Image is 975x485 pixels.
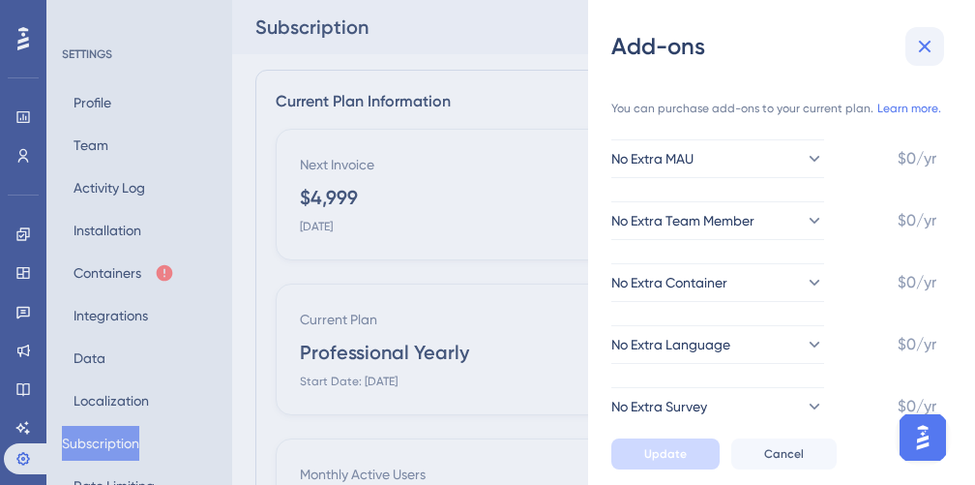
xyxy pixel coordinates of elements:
[644,446,687,462] span: Update
[611,139,824,178] button: No Extra MAU
[764,446,804,462] span: Cancel
[894,409,952,467] iframe: UserGuiding AI Assistant Launcher
[611,325,824,364] button: No Extra Language
[611,387,824,426] button: No Extra Survey
[877,101,941,116] a: Learn more.
[611,439,720,470] button: Update
[611,31,952,62] div: Add-ons
[731,439,837,470] button: Cancel
[611,271,727,294] span: No Extra Container
[611,101,873,116] span: You can purchase add-ons to your current plan.
[898,271,936,294] span: $0/yr
[611,263,824,302] button: No Extra Container
[611,201,824,240] button: No Extra Team Member
[611,395,707,418] span: No Extra Survey
[898,209,936,232] span: $0/yr
[898,395,936,418] span: $0/yr
[611,209,754,232] span: No Extra Team Member
[611,333,730,356] span: No Extra Language
[898,333,936,356] span: $0/yr
[898,147,936,170] span: $0/yr
[611,147,694,170] span: No Extra MAU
